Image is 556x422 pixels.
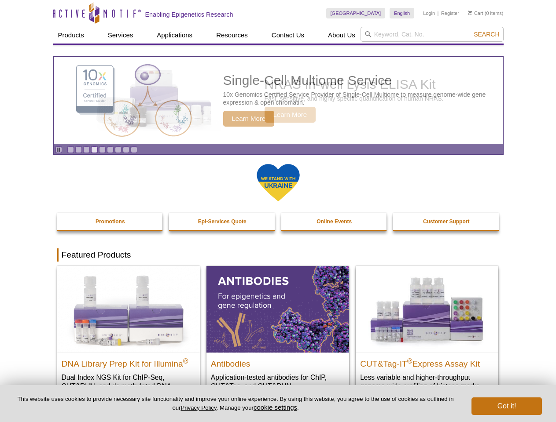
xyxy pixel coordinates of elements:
[107,146,114,153] a: Go to slide 6
[57,213,164,230] a: Promotions
[423,10,435,16] a: Login
[393,213,500,230] a: Customer Support
[211,27,253,44] a: Resources
[67,146,74,153] a: Go to slide 1
[423,218,469,225] strong: Customer Support
[211,373,345,391] p: Application-tested antibodies for ChIP, CUT&Tag, and CUT&RUN.
[91,146,98,153] a: Go to slide 4
[356,266,498,352] img: CUT&Tag-IT® Express Assay Kit
[326,8,386,18] a: [GEOGRAPHIC_DATA]
[390,8,414,18] a: English
[180,404,216,411] a: Privacy Policy
[131,146,137,153] a: Go to slide 9
[53,27,89,44] a: Products
[57,266,200,408] a: DNA Library Prep Kit for Illumina DNA Library Prep Kit for Illumina® Dual Index NGS Kit for ChIP-...
[55,146,62,153] a: Toggle autoplay
[254,404,297,411] button: cookie settings
[360,355,494,368] h2: CUT&Tag-IT Express Assay Kit
[360,373,494,391] p: Less variable and higher-throughput genome-wide profiling of histone marks​.
[468,10,483,16] a: Cart
[198,218,247,225] strong: Epi-Services Quote
[62,355,195,368] h2: DNA Library Prep Kit for Illumina
[361,27,504,42] input: Keyword, Cat. No.
[115,146,122,153] a: Go to slide 7
[471,30,502,38] button: Search
[468,8,504,18] li: (0 items)
[317,218,352,225] strong: Online Events
[356,266,498,399] a: CUT&Tag-IT® Express Assay Kit CUT&Tag-IT®Express Assay Kit Less variable and higher-throughput ge...
[151,27,198,44] a: Applications
[123,146,129,153] a: Go to slide 8
[266,27,309,44] a: Contact Us
[103,27,139,44] a: Services
[323,27,361,44] a: About Us
[256,163,300,202] img: We Stand With Ukraine
[183,357,188,364] sup: ®
[206,266,349,352] img: All Antibodies
[145,11,233,18] h2: Enabling Epigenetics Research
[14,395,457,412] p: This website uses cookies to provide necessary site functionality and improve your online experie...
[206,266,349,399] a: All Antibodies Antibodies Application-tested antibodies for ChIP, CUT&Tag, and CUT&RUN.
[471,397,542,415] button: Got it!
[57,248,499,262] h2: Featured Products
[407,357,412,364] sup: ®
[62,373,195,400] p: Dual Index NGS Kit for ChIP-Seq, CUT&RUN, and ds methylated DNA assays.
[99,146,106,153] a: Go to slide 5
[169,213,276,230] a: Epi-Services Quote
[96,218,125,225] strong: Promotions
[57,266,200,352] img: DNA Library Prep Kit for Illumina
[468,11,472,15] img: Your Cart
[438,8,439,18] li: |
[83,146,90,153] a: Go to slide 3
[474,31,499,38] span: Search
[441,10,459,16] a: Register
[211,355,345,368] h2: Antibodies
[75,146,82,153] a: Go to slide 2
[281,213,388,230] a: Online Events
